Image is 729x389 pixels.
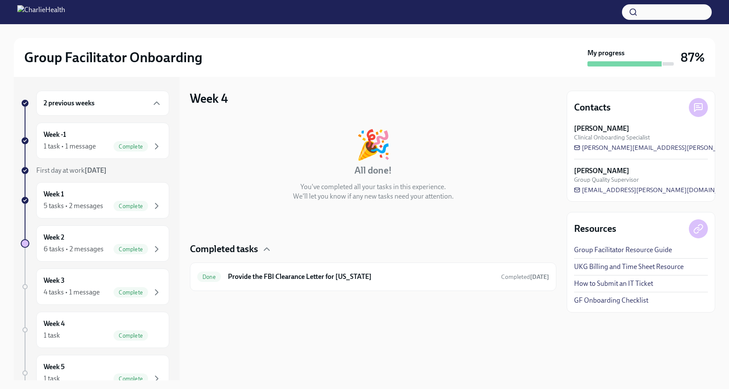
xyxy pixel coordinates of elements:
[21,166,169,175] a: First day at work[DATE]
[44,276,65,285] h6: Week 3
[190,91,228,106] h3: Week 4
[24,49,202,66] h2: Group Facilitator Onboarding
[574,245,672,255] a: Group Facilitator Resource Guide
[36,91,169,116] div: 2 previous weeks
[44,190,64,199] h6: Week 1
[44,142,96,151] div: 1 task • 1 message
[36,166,107,174] span: First day at work
[44,319,65,329] h6: Week 4
[190,243,556,256] div: Completed tasks
[300,182,446,192] p: You've completed all your tasks in this experience.
[44,374,60,383] div: 1 task
[44,233,64,242] h6: Week 2
[44,331,60,340] div: 1 task
[21,312,169,348] a: Week 41 taskComplete
[501,273,549,281] span: Completed
[587,48,625,58] strong: My progress
[114,246,148,253] span: Complete
[21,269,169,305] a: Week 34 tasks • 1 messageComplete
[501,273,549,281] span: October 6th, 2025 13:34
[44,244,104,254] div: 6 tasks • 2 messages
[44,98,95,108] h6: 2 previous weeks
[190,243,258,256] h4: Completed tasks
[574,279,653,288] a: How to Submit an IT Ticket
[44,362,65,372] h6: Week 5
[354,164,392,177] h4: All done!
[17,5,65,19] img: CharlieHealth
[114,143,148,150] span: Complete
[85,166,107,174] strong: [DATE]
[574,124,629,133] strong: [PERSON_NAME]
[574,176,639,184] span: Group Quality Supervisor
[574,166,629,176] strong: [PERSON_NAME]
[574,133,650,142] span: Clinical Onboarding Specialist
[114,332,148,339] span: Complete
[21,182,169,218] a: Week 15 tasks • 2 messagesComplete
[228,272,494,281] h6: Provide the FBI Clearance Letter for [US_STATE]
[356,130,391,159] div: 🎉
[44,201,103,211] div: 5 tasks • 2 messages
[574,222,616,235] h4: Resources
[574,262,684,272] a: UKG Billing and Time Sheet Resource
[197,270,549,284] a: DoneProvide the FBI Clearance Letter for [US_STATE]Completed[DATE]
[574,101,611,114] h4: Contacts
[574,296,648,305] a: GF Onboarding Checklist
[197,274,221,280] span: Done
[44,130,66,139] h6: Week -1
[44,288,100,297] div: 4 tasks • 1 message
[530,273,549,281] strong: [DATE]
[21,123,169,159] a: Week -11 task • 1 messageComplete
[681,50,705,65] h3: 87%
[293,192,454,201] p: We'll let you know if any new tasks need your attention.
[114,289,148,296] span: Complete
[114,203,148,209] span: Complete
[114,376,148,382] span: Complete
[21,225,169,262] a: Week 26 tasks • 2 messagesComplete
